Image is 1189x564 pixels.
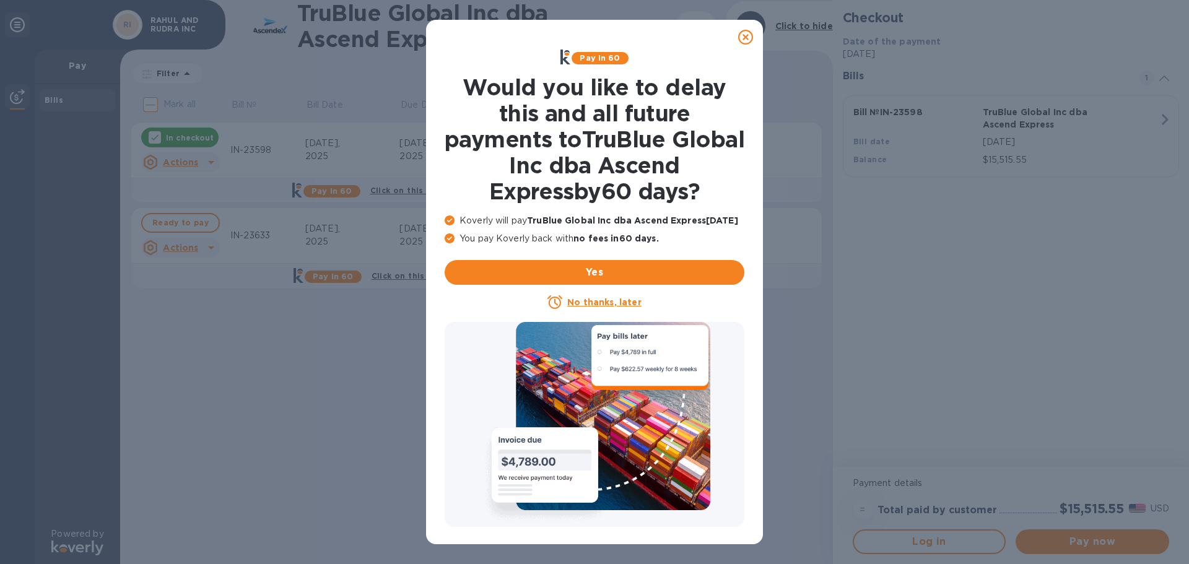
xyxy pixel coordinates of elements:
[573,233,658,243] b: no fees in 60 days .
[455,265,734,280] span: Yes
[445,74,744,204] h1: Would you like to delay this and all future payments to TruBlue Global Inc dba Ascend Express by ...
[527,215,738,225] b: TruBlue Global Inc dba Ascend Express [DATE]
[567,297,641,307] u: No thanks, later
[445,232,744,245] p: You pay Koverly back with
[445,214,744,227] p: Koverly will pay
[445,260,744,285] button: Yes
[580,53,620,63] b: Pay in 60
